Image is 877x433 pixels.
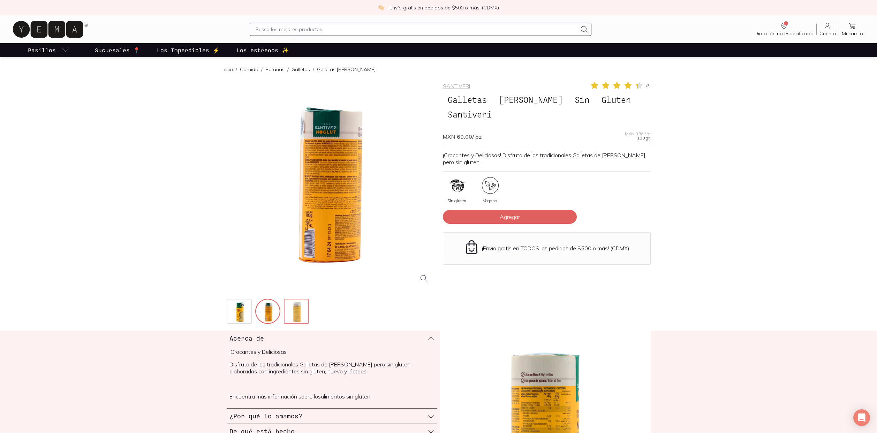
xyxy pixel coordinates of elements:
[755,30,814,37] span: Dirección no especificada
[483,199,497,203] span: Vegano
[236,46,289,54] p: Los estrenos ✨
[310,66,317,73] span: /
[256,25,577,33] input: Busca los mejores productos
[317,66,376,73] p: Galletas [PERSON_NAME]
[570,93,594,106] span: Sin
[95,46,140,54] p: Sucursales 📍
[388,4,499,11] p: ¡Envío gratis en pedidos de $500 o más! (CDMX)
[256,299,281,325] img: 18_8e315fcc-207b-4f7f-9303-c1aa2f717f63=fwebp-q70-w256
[229,393,434,400] p: Encuentra más información sobre los .
[157,46,220,54] p: Los Imperdibles ⚡️
[464,240,479,255] img: Envío
[292,66,310,73] a: Galletas
[221,66,233,73] a: Inicio
[494,93,567,106] span: [PERSON_NAME]
[378,5,384,11] img: check
[819,30,836,37] span: Cuenta
[258,66,265,73] span: /
[229,411,302,420] h3: ¿Por qué lo amamos?
[597,93,636,106] span: Gluten
[636,136,651,140] span: (180 gr)
[227,299,252,325] img: 17_79b303de-a9fe-471b-9411-3245c3c61d28=fwebp-q70-w256
[842,30,863,37] span: Mi carrito
[448,177,465,194] img: gluten-free_153a3d8b-601d-473b-b5d1-c78e844eda2a=fwebp-q70-w96
[443,152,651,166] p: ¡Crocantes y Deliciosas! Disfruta de las tradicionales Galletas de [PERSON_NAME] pero sin gluten.
[285,66,292,73] span: /
[321,393,370,400] a: alimentos sin gluten
[625,132,651,136] span: MXN 0.38 / gr
[229,348,434,355] p: ¡Crocantes y Deliciosas!
[646,84,651,88] span: ( 3 )
[500,213,520,220] span: Agregar
[482,177,499,194] img: certificate_86a4b5dc-104e-40e4-a7f8-89b43527f01f=fwebp-q70-w96
[93,43,142,57] a: Sucursales 📍
[853,409,870,426] div: Open Intercom Messenger
[443,133,482,140] span: MXN 69.00 / pz
[240,66,258,73] a: Comida
[265,66,285,73] a: Botanas
[839,22,866,37] a: Mi carrito
[285,299,310,325] img: 19_52ad4567-912d-4f28-8410-fb3f3357aa2e=fwebp-q70-w256
[817,22,839,37] a: Cuenta
[752,22,816,37] a: Dirección no especificada
[156,43,221,57] a: Los Imperdibles ⚡️
[235,43,290,57] a: Los estrenos ✨
[443,83,470,90] a: SANTIVERI
[447,199,466,203] span: Sin gluten
[28,46,56,54] p: Pasillos
[229,334,264,343] h3: Acerca de
[443,210,577,224] button: Agregar
[233,66,240,73] span: /
[443,93,492,106] span: Galletas
[482,245,629,252] p: ¡Envío gratis en TODOS los pedidos de $500 o más! (CDMX)
[229,361,434,375] p: Disfruta de las tradicionales Galletas de [PERSON_NAME] pero sin gluten, elaboradas con ingredien...
[27,43,71,57] a: pasillo-todos-link
[443,108,497,121] span: Santiveri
